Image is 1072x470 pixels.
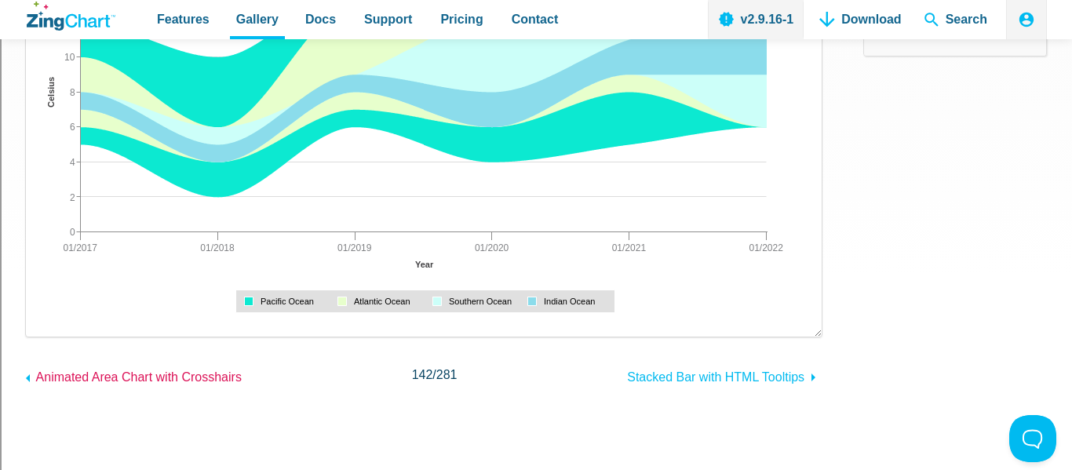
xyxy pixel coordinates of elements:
[6,35,1066,49] div: Move To ...
[6,63,1066,77] div: Options
[236,9,279,30] span: Gallery
[6,49,1066,63] div: Delete
[6,20,1066,35] div: Sort New > Old
[305,9,336,30] span: Docs
[512,9,559,30] span: Contact
[157,9,210,30] span: Features
[1009,415,1056,462] iframe: Toggle Customer Support
[27,2,115,31] a: ZingChart Logo. Click to return to the homepage
[6,6,1066,20] div: Sort A > Z
[6,91,1066,105] div: Rename
[6,105,1066,119] div: Move To ...
[6,77,1066,91] div: Sign out
[364,9,412,30] span: Support
[440,9,483,30] span: Pricing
